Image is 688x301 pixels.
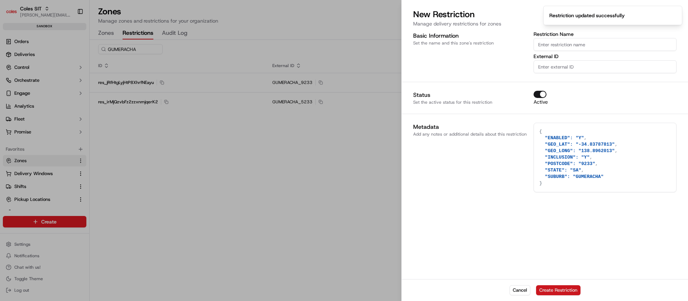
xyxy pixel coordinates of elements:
p: Welcome 👋 [7,29,130,40]
div: 💻 [61,105,66,110]
button: Cancel [510,285,530,295]
img: 1736555255976-a54dd68f-1ca7-489b-9aae-adbdc363a1c4 [7,69,20,81]
a: 📗Knowledge Base [4,101,58,114]
label: Active [534,99,548,104]
a: Powered byPylon [51,121,87,127]
h3: Metadata [413,123,528,131]
div: Start new chat [24,69,118,76]
p: Manage delivery restrictions for zones [413,20,677,27]
textarea: { "ENABLED": "Y", "GEO_LAT": "-34.83787813", "GEO_LONG": "138.8962013", "INCLUSION": "Y", "POSTCO... [534,123,676,192]
img: Nash [7,7,21,22]
input: Enter restriction name [534,38,677,51]
label: External ID [534,54,677,59]
p: Add any notes or additional details about this restriction [413,131,528,137]
button: Create Restriction [536,285,580,295]
a: 💻API Documentation [58,101,118,114]
h3: Status [413,91,528,99]
div: We're available if you need us! [24,76,91,81]
p: Set the active status for this restriction [413,99,528,105]
span: Knowledge Base [14,104,55,111]
span: API Documentation [68,104,115,111]
div: 📗 [7,105,13,110]
button: Start new chat [122,71,130,79]
p: Set the name and this zone's restriction [413,40,528,46]
input: Enter external ID [534,60,677,73]
h3: Basic Information [413,32,528,40]
input: Got a question? Start typing here... [19,46,129,54]
label: Restriction Name [534,32,677,37]
h2: New Restriction [413,9,677,20]
span: Pylon [71,122,87,127]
